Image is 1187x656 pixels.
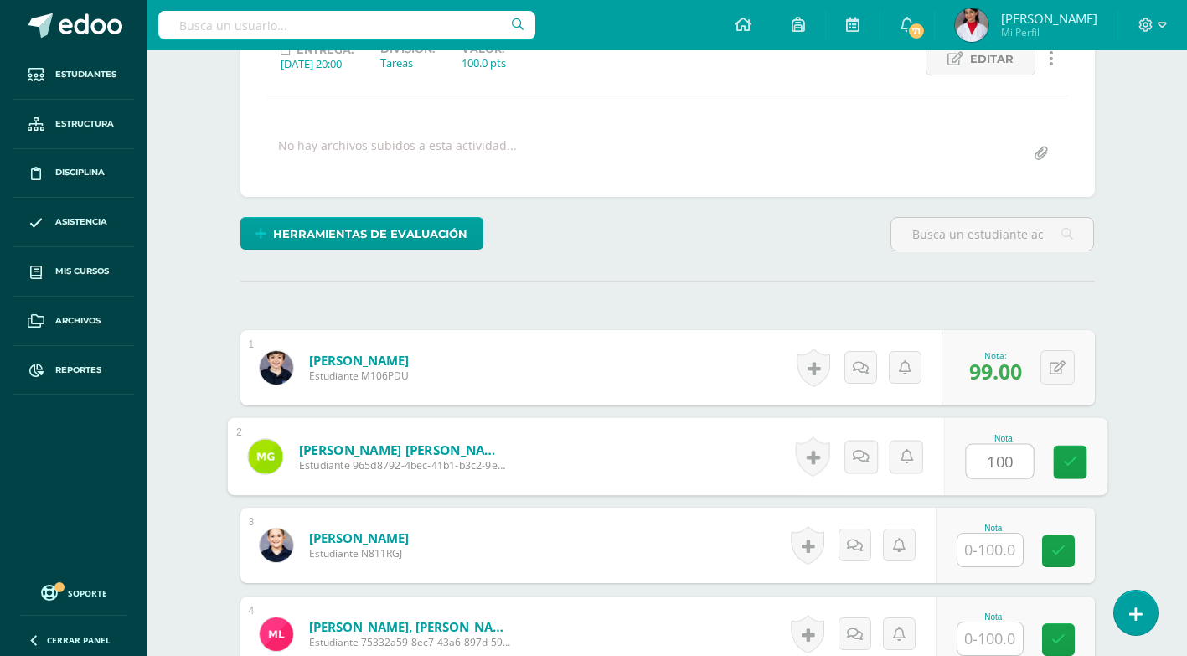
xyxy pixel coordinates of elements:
a: Reportes [13,346,134,395]
img: d38146d3f414785a6c83fddb8e3f3f1e.png [260,617,293,651]
a: Asistencia [13,198,134,247]
a: Estructura [13,100,134,149]
div: Nota [957,612,1030,622]
a: Estudiantes [13,50,134,100]
a: Archivos [13,297,134,346]
span: 71 [907,22,926,40]
img: ee2d5452dc8d3500d351fec32fd5cbad.png [248,439,282,473]
img: 7a0a9fffbfc626b60b0d62174853b6d9.png [260,351,293,385]
span: Soporte [68,587,107,599]
span: Disciplina [55,166,105,179]
span: [PERSON_NAME] [1001,10,1097,27]
a: Soporte [20,581,127,603]
input: Busca un estudiante aquí... [891,218,1093,251]
div: No hay archivos subidos a esta actividad... [278,137,517,170]
span: Archivos [55,314,101,328]
a: [PERSON_NAME] [PERSON_NAME] [298,441,505,458]
a: [PERSON_NAME] [309,352,409,369]
span: Mi Perfil [1001,25,1097,39]
span: Cerrar panel [47,634,111,646]
span: Estudiante M106PDU [309,369,409,383]
span: Herramientas de evaluación [273,219,467,250]
div: Nota [957,524,1030,533]
input: Busca un usuario... [158,11,535,39]
a: Herramientas de evaluación [240,217,483,250]
input: 0-100.0 [957,622,1023,655]
a: [PERSON_NAME] [309,529,409,546]
span: 99.00 [969,357,1022,385]
div: Nota [965,434,1041,443]
span: Estudiante N811RGJ [309,546,409,560]
span: Asistencia [55,215,107,229]
span: Estructura [55,117,114,131]
div: [DATE] 20:00 [281,56,354,71]
img: d7b361ec98f77d5c3937ad21a36f60dd.png [955,8,988,42]
div: Nota: [969,349,1022,361]
img: efd0b863089ab25d5d380710d0053e7c.png [260,529,293,562]
span: Editar [970,44,1014,75]
span: Mis cursos [55,265,109,278]
div: 100.0 pts [462,55,506,70]
input: 0-100.0 [957,534,1023,566]
span: Reportes [55,364,101,377]
a: [PERSON_NAME], [PERSON_NAME] [309,618,510,635]
input: 0-100.0 [966,445,1033,478]
a: Disciplina [13,149,134,199]
div: Tareas [380,55,435,70]
span: Estudiante 75332a59-8ec7-43a6-897d-595b4d93d104 [309,635,510,649]
span: Estudiantes [55,68,116,81]
a: Mis cursos [13,247,134,297]
span: Estudiante 965d8792-4bec-41b1-b3c2-9e2750c085d4 [298,458,505,473]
